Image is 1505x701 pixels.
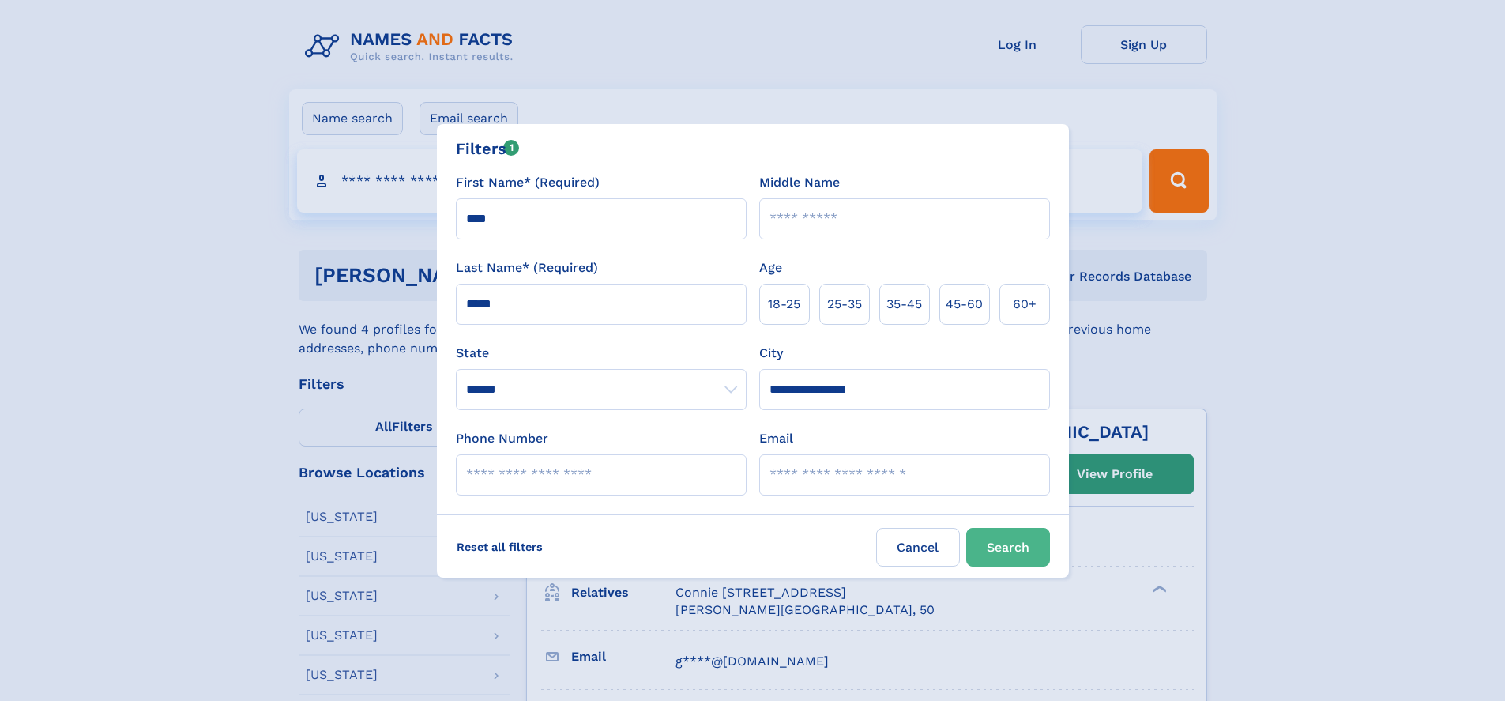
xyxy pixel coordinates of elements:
[886,295,922,314] span: 35‑45
[1013,295,1037,314] span: 60+
[876,528,960,567] label: Cancel
[768,295,800,314] span: 18‑25
[827,295,862,314] span: 25‑35
[456,137,520,160] div: Filters
[456,173,600,192] label: First Name* (Required)
[759,429,793,448] label: Email
[446,528,553,566] label: Reset all filters
[456,258,598,277] label: Last Name* (Required)
[759,344,783,363] label: City
[456,344,747,363] label: State
[966,528,1050,567] button: Search
[759,173,840,192] label: Middle Name
[759,258,782,277] label: Age
[456,429,548,448] label: Phone Number
[946,295,983,314] span: 45‑60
